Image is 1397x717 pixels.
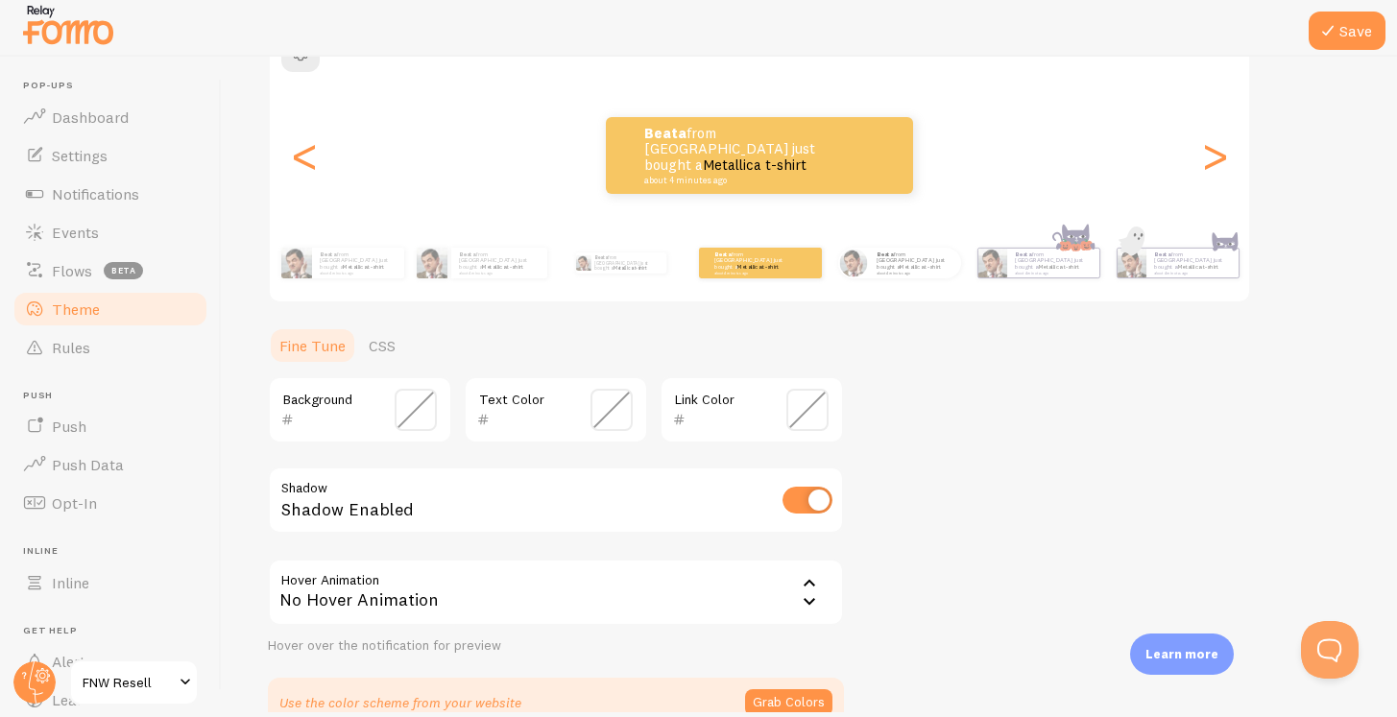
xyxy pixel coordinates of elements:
[1154,271,1229,275] small: about 4 minutes ago
[459,251,540,275] p: from [GEOGRAPHIC_DATA] just bought a
[594,252,659,274] p: from [GEOGRAPHIC_DATA] just bought a
[417,248,447,278] img: Fomo
[52,455,124,474] span: Push Data
[12,642,209,681] a: Alerts
[268,637,844,655] div: Hover over the notification for preview
[104,262,143,279] span: beta
[23,625,209,637] span: Get Help
[268,326,357,365] a: Fine Tune
[877,271,951,275] small: about 4 minutes ago
[12,251,209,290] a: Flows beta
[69,659,199,705] a: FNW Resell
[320,251,337,258] strong: Beata
[268,559,844,626] div: No Hover Animation
[1203,86,1226,225] div: Next slide
[1177,263,1218,271] a: Metallica t-shirt
[52,493,97,513] span: Opt-In
[1038,263,1079,271] a: Metallica t-shirt
[52,417,86,436] span: Push
[1145,645,1218,663] p: Learn more
[1130,633,1234,675] div: Learn more
[12,445,209,484] a: Push Data
[52,184,139,203] span: Notifications
[977,249,1006,277] img: Fomo
[23,390,209,402] span: Push
[1154,251,1231,275] p: from [GEOGRAPHIC_DATA] just bought a
[575,255,590,271] img: Fomo
[1015,251,1032,258] strong: Beata
[12,136,209,175] a: Settings
[12,407,209,445] a: Push
[900,263,941,271] a: Metallica t-shirt
[357,326,407,365] a: CSS
[482,263,523,271] a: Metallica t-shirt
[745,689,832,716] button: Grab Colors
[877,251,894,258] strong: Beata
[52,261,92,280] span: Flows
[12,328,209,367] a: Rules
[459,271,538,275] small: about 4 minutes ago
[594,254,608,260] strong: Beata
[877,251,953,275] p: from [GEOGRAPHIC_DATA] just bought a
[23,80,209,92] span: Pop-ups
[714,271,789,275] small: about 4 minutes ago
[839,249,867,276] img: Fomo
[52,108,129,127] span: Dashboard
[320,251,397,275] p: from [GEOGRAPHIC_DATA] just bought a
[12,484,209,522] a: Opt-In
[12,290,209,328] a: Theme
[23,545,209,558] span: Inline
[281,248,312,278] img: Fomo
[714,251,732,258] strong: Beata
[644,176,831,185] small: about 4 minutes ago
[268,466,844,537] div: Shadow Enabled
[52,652,93,671] span: Alerts
[52,573,89,592] span: Inline
[644,124,686,142] strong: Beata
[52,223,99,242] span: Events
[737,263,779,271] a: Metallica t-shirt
[1301,621,1359,679] iframe: Help Scout Beacon - Open
[614,265,646,271] a: Metallica t-shirt
[714,251,791,275] p: from [GEOGRAPHIC_DATA] just bought a
[1154,251,1171,258] strong: Beata
[1015,271,1090,275] small: about 4 minutes ago
[320,271,395,275] small: about 4 minutes ago
[83,671,174,694] span: FNW Resell
[644,126,836,185] p: from [GEOGRAPHIC_DATA] just bought a
[52,338,90,357] span: Rules
[12,175,209,213] a: Notifications
[12,213,209,251] a: Events
[343,263,384,271] a: Metallica t-shirt
[12,98,209,136] a: Dashboard
[1015,251,1092,275] p: from [GEOGRAPHIC_DATA] just bought a
[52,146,108,165] span: Settings
[52,299,100,319] span: Theme
[293,86,316,225] div: Previous slide
[459,251,476,258] strong: Beata
[12,563,209,602] a: Inline
[279,693,521,712] p: Use the color scheme from your website
[1117,249,1145,277] img: Fomo
[703,155,807,174] a: Metallica t-shirt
